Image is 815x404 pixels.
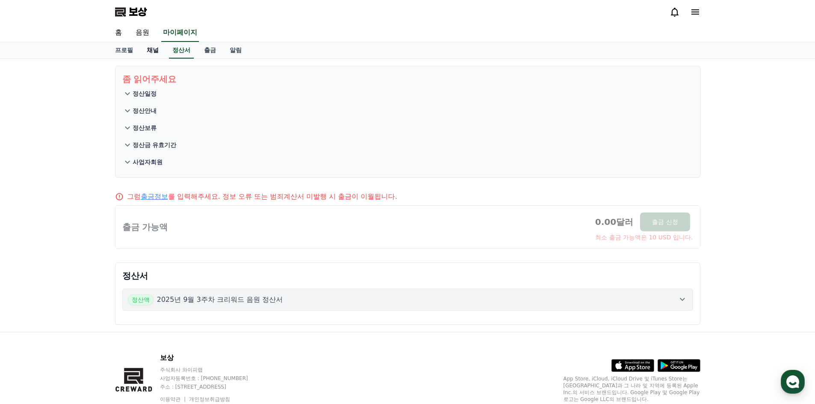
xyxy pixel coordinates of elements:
font: 이용약관 [160,396,181,402]
span: 대화 [78,284,89,291]
a: 보상 [115,5,147,19]
a: 홈 [108,24,129,42]
a: 채널 [140,42,166,59]
a: 대화 [56,271,110,292]
font: 마이페이지 [163,28,197,36]
font: 정산서 [172,47,190,53]
a: 개인정보취급방침 [189,396,230,402]
a: 마이페이지 [161,24,199,42]
font: 정산보류 [133,124,157,131]
font: 정산서 [122,271,148,281]
a: 프로필 [108,42,140,59]
a: 이용약관 [160,396,187,402]
span: 설정 [132,284,142,291]
a: 출금정보 [141,192,168,201]
button: 정산일정 [122,85,693,102]
font: 보상 [129,6,147,18]
font: 보상 [160,354,174,362]
font: App Store, iCloud, iCloud Drive 및 iTunes Store는 [GEOGRAPHIC_DATA]과 그 나라 및 지역에 등록된 Apple Inc.의 서비스... [563,376,700,402]
font: 정산금 유효기간 [133,142,177,148]
font: 음원 [136,28,149,36]
span: 홈 [27,284,32,291]
font: 정산안내 [133,107,157,114]
font: 좀 읽어주세요 [122,74,177,84]
font: 사업자회원 [133,159,163,165]
font: 를 입력해주세요. 정보 오류 또는 범죄계산서 미발행 시 출금이 이월됩니다. [168,192,397,201]
font: 주식회사 와이피랩 [160,367,203,373]
button: 정산금 유효기간 [122,136,693,153]
a: 알림 [223,42,249,59]
font: 그럼 [127,192,141,201]
font: 정산일정 [133,90,157,97]
a: 음원 [129,24,156,42]
font: 2025년 9월 3주차 크리워드 음원 정산서 [157,295,283,304]
font: 홈 [115,28,122,36]
font: 출금 [204,47,216,53]
font: 사업자등록번호 : [PHONE_NUMBER] [160,375,248,381]
font: 프로필 [115,47,133,53]
font: 알림 [230,47,242,53]
font: 정산액 [132,296,150,303]
a: 출금 [197,42,223,59]
button: 사업자회원 [122,153,693,171]
button: 정산액 2025년 9월 3주차 크리워드 음원 정산서 [122,289,693,311]
a: 설정 [110,271,164,292]
font: 주소 : [STREET_ADDRESS] [160,384,226,390]
a: 홈 [3,271,56,292]
button: 정산보류 [122,119,693,136]
a: 정산서 [169,42,194,59]
font: 채널 [147,47,159,53]
button: 정산안내 [122,102,693,119]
